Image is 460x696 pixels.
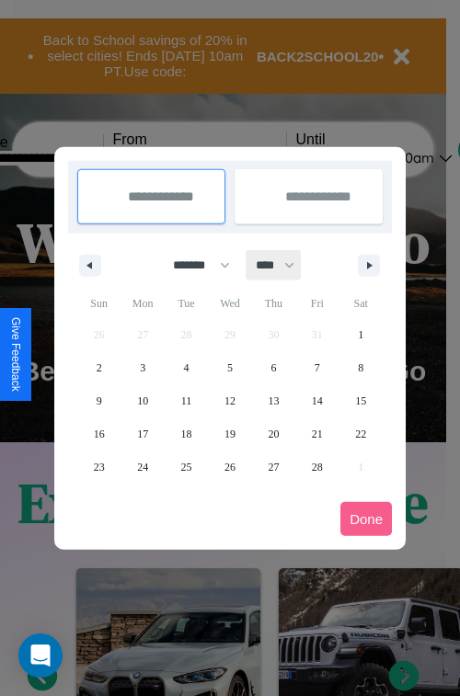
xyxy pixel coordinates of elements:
[165,451,208,484] button: 25
[121,351,164,384] button: 3
[208,417,251,451] button: 19
[224,417,236,451] span: 19
[295,289,339,318] span: Fri
[77,417,121,451] button: 16
[77,384,121,417] button: 9
[165,384,208,417] button: 11
[208,384,251,417] button: 12
[355,384,366,417] span: 15
[358,351,363,384] span: 8
[268,417,279,451] span: 20
[140,351,145,384] span: 3
[339,318,383,351] button: 1
[355,417,366,451] span: 22
[18,633,63,678] div: Open Intercom Messenger
[77,451,121,484] button: 23
[339,384,383,417] button: 15
[224,384,236,417] span: 12
[252,417,295,451] button: 20
[252,451,295,484] button: 27
[295,417,339,451] button: 21
[339,289,383,318] span: Sat
[268,451,279,484] span: 27
[137,384,148,417] span: 10
[121,417,164,451] button: 17
[208,289,251,318] span: Wed
[208,351,251,384] button: 5
[252,384,295,417] button: 13
[181,384,192,417] span: 11
[312,451,323,484] span: 28
[252,351,295,384] button: 6
[137,451,148,484] span: 24
[312,384,323,417] span: 14
[339,417,383,451] button: 22
[121,451,164,484] button: 24
[312,417,323,451] span: 21
[270,351,276,384] span: 6
[77,351,121,384] button: 2
[252,289,295,318] span: Thu
[295,384,339,417] button: 14
[268,384,279,417] span: 13
[97,384,102,417] span: 9
[227,351,233,384] span: 5
[97,351,102,384] span: 2
[77,289,121,318] span: Sun
[358,318,363,351] span: 1
[295,451,339,484] button: 28
[339,351,383,384] button: 8
[165,351,208,384] button: 4
[184,351,190,384] span: 4
[224,451,236,484] span: 26
[181,451,192,484] span: 25
[137,417,148,451] span: 17
[121,289,164,318] span: Mon
[208,451,251,484] button: 26
[295,351,339,384] button: 7
[181,417,192,451] span: 18
[94,417,105,451] span: 16
[165,289,208,318] span: Tue
[315,351,320,384] span: 7
[94,451,105,484] span: 23
[165,417,208,451] button: 18
[9,317,22,392] div: Give Feedback
[340,502,392,536] button: Done
[121,384,164,417] button: 10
